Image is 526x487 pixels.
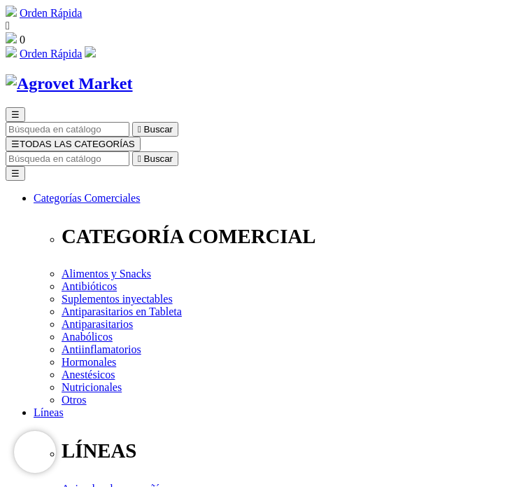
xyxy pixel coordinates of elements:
[20,7,82,19] a: Orden Rápida
[62,306,182,317] a: Antiparasitarios en Tableta
[144,153,173,164] span: Buscar
[6,107,25,122] button: ☰
[62,280,117,292] a: Antibióticos
[132,151,178,166] button:  Buscar
[6,32,17,43] img: shopping-bag.svg
[11,109,20,120] span: ☰
[11,139,20,149] span: ☰
[6,151,129,166] input: Buscar
[132,122,178,137] button:  Buscar
[138,153,141,164] i: 
[138,124,141,135] i: 
[62,331,113,343] a: Anabólicos
[34,192,140,204] a: Categorías Comerciales
[34,406,64,418] a: Líneas
[14,431,56,473] iframe: Brevo live chat
[62,225,520,248] p: CATEGORÍA COMERCIAL
[6,46,17,57] img: shopping-cart.svg
[62,369,115,380] a: Anestésicos
[62,293,173,305] a: Suplementos inyectables
[6,137,141,151] button: ☰TODAS LAS CATEGORÍAS
[6,166,25,181] button: ☰
[62,394,87,406] a: Otros
[6,122,129,137] input: Buscar
[144,124,173,135] span: Buscar
[6,74,133,93] img: Agrovet Market
[20,34,25,46] span: 0
[62,268,151,280] a: Alimentos y Snacks
[62,343,141,355] a: Antiinflamatorios
[62,381,122,393] a: Nutricionales
[85,48,96,60] a: Acceda a su cuenta de cliente
[62,439,520,462] p: LÍNEAS
[20,48,82,60] a: Orden Rápida
[62,318,133,330] a: Antiparasitarios
[62,356,116,368] a: Hormonales
[85,46,96,57] img: user.svg
[6,6,17,17] img: shopping-cart.svg
[6,20,10,32] i: 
